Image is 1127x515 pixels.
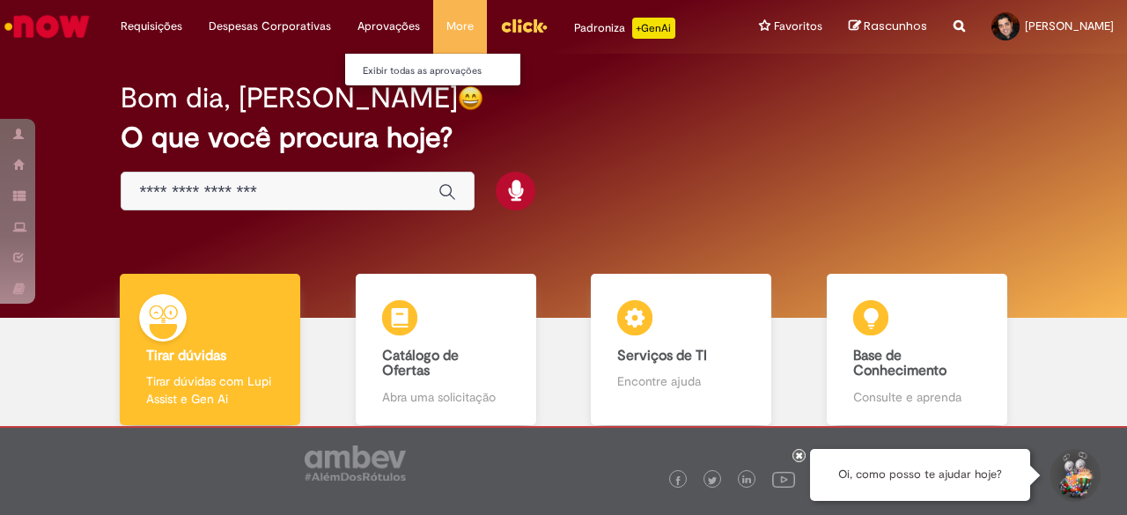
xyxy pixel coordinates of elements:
[357,18,420,35] span: Aprovações
[345,62,539,81] a: Exibir todas as aprovações
[146,372,274,408] p: Tirar dúvidas com Lupi Assist e Gen Ai
[772,467,795,490] img: logo_footer_youtube.png
[864,18,927,34] span: Rascunhos
[209,18,331,35] span: Despesas Corporativas
[446,18,474,35] span: More
[774,18,822,35] span: Favoritos
[574,18,675,39] div: Padroniza
[458,85,483,111] img: happy-face.png
[382,388,510,406] p: Abra uma solicitação
[121,83,458,114] h2: Bom dia, [PERSON_NAME]
[305,445,406,481] img: logo_footer_ambev_rotulo_gray.png
[674,476,682,485] img: logo_footer_facebook.png
[146,347,226,364] b: Tirar dúvidas
[742,475,751,486] img: logo_footer_linkedin.png
[1048,449,1101,502] button: Iniciar Conversa de Suporte
[853,388,981,406] p: Consulte e aprenda
[121,122,1005,153] h2: O que você procura hoje?
[708,476,717,485] img: logo_footer_twitter.png
[121,18,182,35] span: Requisições
[92,274,328,426] a: Tirar dúvidas Tirar dúvidas com Lupi Assist e Gen Ai
[617,347,707,364] b: Serviços de TI
[849,18,927,35] a: Rascunhos
[500,12,548,39] img: click_logo_yellow_360x200.png
[563,274,799,426] a: Serviços de TI Encontre ajuda
[617,372,745,390] p: Encontre ajuda
[344,53,521,86] ul: Aprovações
[1025,18,1114,33] span: [PERSON_NAME]
[799,274,1035,426] a: Base de Conhecimento Consulte e aprenda
[382,347,459,380] b: Catálogo de Ofertas
[632,18,675,39] p: +GenAi
[328,274,564,426] a: Catálogo de Ofertas Abra uma solicitação
[2,9,92,44] img: ServiceNow
[853,347,947,380] b: Base de Conhecimento
[810,449,1030,501] div: Oi, como posso te ajudar hoje?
